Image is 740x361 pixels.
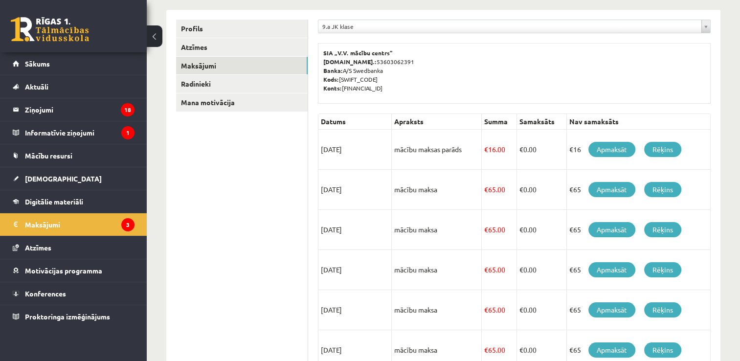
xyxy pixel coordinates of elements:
a: Rēķins [644,262,681,277]
p: 53603062391 A/S Swedbanka [SWIFT_CODE] [FINANCIAL_ID] [323,48,705,92]
a: Aktuāli [13,75,135,98]
td: [DATE] [318,170,392,210]
a: Digitālie materiāli [13,190,135,213]
a: Rīgas 1. Tālmācības vidusskola [11,17,89,42]
a: Sākums [13,52,135,75]
td: mācību maksa [392,290,482,330]
a: 9.a JK klase [318,20,710,33]
td: mācību maksa [392,170,482,210]
span: € [484,345,488,354]
td: 65.00 [481,250,516,290]
a: Apmaksāt [588,262,635,277]
span: Motivācijas programma [25,266,102,275]
i: 3 [121,218,135,231]
td: 0.00 [517,290,567,330]
a: Rēķins [644,142,681,157]
b: Banka: [323,67,343,74]
a: Apmaksāt [588,142,635,157]
span: € [519,225,523,234]
td: 0.00 [517,170,567,210]
a: Ziņojumi18 [13,98,135,121]
a: Rēķins [644,302,681,317]
i: 1 [121,126,135,139]
span: € [484,305,488,314]
span: Proktoringa izmēģinājums [25,312,110,321]
td: €16 [566,130,710,170]
td: mācību maksa [392,210,482,250]
a: [DEMOGRAPHIC_DATA] [13,167,135,190]
a: Mācību resursi [13,144,135,167]
b: [DOMAIN_NAME].: [323,58,377,66]
span: € [519,185,523,194]
td: €65 [566,290,710,330]
th: Datums [318,114,392,130]
a: Informatīvie ziņojumi1 [13,121,135,144]
span: € [519,145,523,154]
th: Samaksāts [517,114,567,130]
a: Apmaksāt [588,182,635,197]
span: € [484,265,488,274]
span: € [519,305,523,314]
a: Atzīmes [13,236,135,259]
span: Atzīmes [25,243,51,252]
a: Atzīmes [176,38,308,56]
span: Sākums [25,59,50,68]
span: € [484,145,488,154]
a: Maksājumi3 [13,213,135,236]
legend: Maksājumi [25,213,135,236]
td: €65 [566,170,710,210]
th: Nav samaksāts [566,114,710,130]
legend: Ziņojumi [25,98,135,121]
th: Summa [481,114,516,130]
span: 9.a JK klase [322,20,697,33]
i: 18 [121,103,135,116]
a: Rēķins [644,182,681,197]
b: Kods: [323,75,339,83]
td: [DATE] [318,130,392,170]
a: Konferences [13,282,135,305]
th: Apraksts [392,114,482,130]
span: € [484,225,488,234]
span: € [519,265,523,274]
a: Maksājumi [176,57,308,75]
td: 0.00 [517,250,567,290]
a: Apmaksāt [588,342,635,358]
a: Apmaksāt [588,222,635,237]
td: [DATE] [318,250,392,290]
a: Motivācijas programma [13,259,135,282]
span: € [484,185,488,194]
td: 65.00 [481,170,516,210]
a: Radinieki [176,75,308,93]
td: €65 [566,210,710,250]
td: 65.00 [481,210,516,250]
a: Rēķins [644,342,681,358]
a: Apmaksāt [588,302,635,317]
span: Digitālie materiāli [25,197,83,206]
span: [DEMOGRAPHIC_DATA] [25,174,102,183]
td: 16.00 [481,130,516,170]
td: 0.00 [517,210,567,250]
a: Mana motivācija [176,93,308,112]
span: Konferences [25,289,66,298]
a: Rēķins [644,222,681,237]
legend: Informatīvie ziņojumi [25,121,135,144]
b: Konts: [323,84,342,92]
td: [DATE] [318,210,392,250]
a: Profils [176,20,308,38]
td: 0.00 [517,130,567,170]
td: [DATE] [318,290,392,330]
span: € [519,345,523,354]
td: mācību maksa [392,250,482,290]
b: SIA „V.V. mācību centrs” [323,49,393,57]
a: Proktoringa izmēģinājums [13,305,135,328]
span: Mācību resursi [25,151,72,160]
span: Aktuāli [25,82,48,91]
td: mācību maksas parāds [392,130,482,170]
td: 65.00 [481,290,516,330]
td: €65 [566,250,710,290]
